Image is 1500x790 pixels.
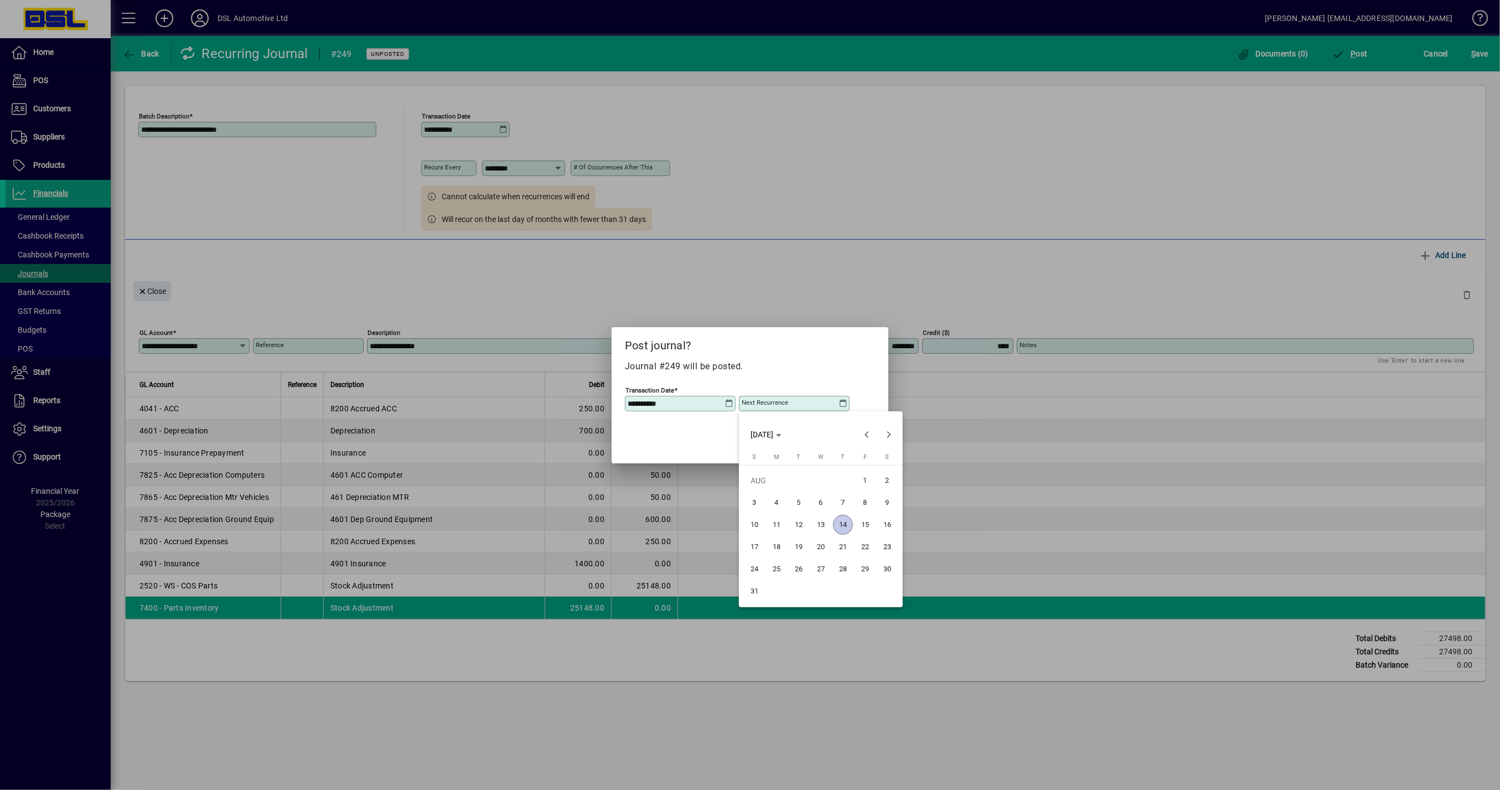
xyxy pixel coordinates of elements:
[789,559,809,579] span: 26
[743,558,765,580] button: Sun Aug 24 2025
[767,515,787,535] span: 11
[767,559,787,579] span: 25
[854,469,876,492] button: Fri Aug 01 2025
[788,536,810,558] button: Tue Aug 19 2025
[856,424,878,446] button: Previous month
[743,514,765,536] button: Sun Aug 10 2025
[797,453,801,461] span: T
[811,559,831,579] span: 27
[878,424,900,446] button: Next month
[877,515,897,535] span: 16
[855,493,875,513] span: 8
[818,453,824,461] span: W
[788,514,810,536] button: Tue Aug 12 2025
[841,453,845,461] span: T
[765,514,788,536] button: Mon Aug 11 2025
[832,536,854,558] button: Thu Aug 21 2025
[743,492,765,514] button: Sun Aug 03 2025
[833,537,853,557] span: 21
[855,515,875,535] span: 15
[832,492,854,514] button: Thu Aug 07 2025
[743,469,854,492] td: AUG
[876,469,898,492] button: Sat Aug 02 2025
[854,558,876,580] button: Fri Aug 29 2025
[744,493,764,513] span: 3
[765,536,788,558] button: Mon Aug 18 2025
[774,453,779,461] span: M
[744,515,764,535] span: 10
[765,558,788,580] button: Mon Aug 25 2025
[876,514,898,536] button: Sat Aug 16 2025
[876,536,898,558] button: Sat Aug 23 2025
[767,537,787,557] span: 18
[788,558,810,580] button: Tue Aug 26 2025
[789,493,809,513] span: 5
[863,453,867,461] span: F
[810,492,832,514] button: Wed Aug 06 2025
[854,536,876,558] button: Fri Aug 22 2025
[746,425,786,445] button: Choose month and year
[855,537,875,557] span: 22
[833,559,853,579] span: 28
[854,492,876,514] button: Fri Aug 08 2025
[854,514,876,536] button: Fri Aug 15 2025
[751,430,773,439] span: [DATE]
[744,581,764,601] span: 31
[810,558,832,580] button: Wed Aug 27 2025
[743,536,765,558] button: Sun Aug 17 2025
[765,492,788,514] button: Mon Aug 04 2025
[810,514,832,536] button: Wed Aug 13 2025
[833,515,853,535] span: 14
[789,537,809,557] span: 19
[753,453,757,461] span: S
[855,559,875,579] span: 29
[877,537,897,557] span: 23
[886,453,889,461] span: S
[877,559,897,579] span: 30
[832,514,854,536] button: Thu Aug 14 2025
[811,515,831,535] span: 13
[789,515,809,535] span: 12
[744,537,764,557] span: 17
[877,471,897,490] span: 2
[832,558,854,580] button: Thu Aug 28 2025
[767,493,787,513] span: 4
[744,559,764,579] span: 24
[788,492,810,514] button: Tue Aug 05 2025
[810,536,832,558] button: Wed Aug 20 2025
[743,580,765,602] button: Sun Aug 31 2025
[876,558,898,580] button: Sat Aug 30 2025
[877,493,897,513] span: 9
[811,493,831,513] span: 6
[855,471,875,490] span: 1
[876,492,898,514] button: Sat Aug 09 2025
[811,537,831,557] span: 20
[833,493,853,513] span: 7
